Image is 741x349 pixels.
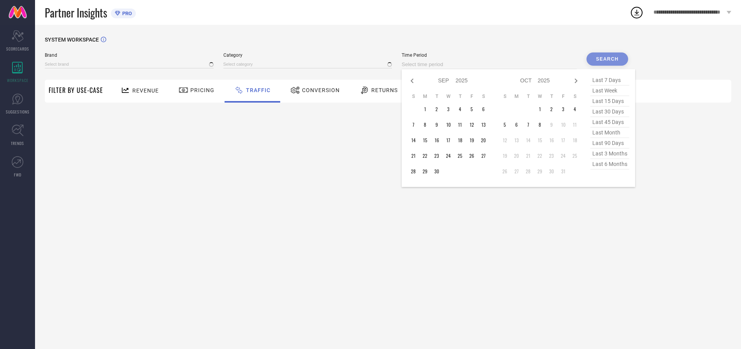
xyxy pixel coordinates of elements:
td: Wed Oct 08 2025 [534,119,546,131]
td: Wed Oct 15 2025 [534,134,546,146]
td: Sun Oct 12 2025 [499,134,511,146]
input: Select category [223,60,392,68]
td: Fri Oct 24 2025 [557,150,569,162]
span: Time Period [402,52,577,58]
td: Tue Sep 16 2025 [431,134,442,146]
td: Wed Oct 01 2025 [534,103,546,115]
span: last week [590,86,629,96]
td: Wed Oct 22 2025 [534,150,546,162]
td: Sat Sep 20 2025 [478,134,489,146]
td: Sat Oct 11 2025 [569,119,581,131]
td: Fri Oct 31 2025 [557,166,569,177]
th: Friday [557,93,569,99]
td: Sun Oct 26 2025 [499,166,511,177]
td: Fri Oct 10 2025 [557,119,569,131]
td: Wed Sep 10 2025 [442,119,454,131]
span: Category [223,52,392,58]
span: FWD [14,172,21,178]
div: Next month [571,76,581,86]
th: Thursday [546,93,557,99]
td: Sun Sep 21 2025 [407,150,419,162]
td: Fri Sep 12 2025 [466,119,478,131]
th: Sunday [499,93,511,99]
td: Sat Oct 25 2025 [569,150,581,162]
td: Sun Sep 14 2025 [407,134,419,146]
input: Select time period [402,60,577,69]
td: Thu Sep 04 2025 [454,103,466,115]
td: Tue Sep 02 2025 [431,103,442,115]
td: Thu Oct 23 2025 [546,150,557,162]
td: Thu Sep 25 2025 [454,150,466,162]
span: Revenue [132,87,159,94]
span: PRO [120,10,132,16]
td: Mon Sep 22 2025 [419,150,431,162]
th: Wednesday [442,93,454,99]
span: Partner Insights [45,5,107,21]
th: Sunday [407,93,419,99]
td: Thu Oct 02 2025 [546,103,557,115]
td: Sun Oct 19 2025 [499,150,511,162]
td: Thu Oct 30 2025 [546,166,557,177]
td: Fri Sep 05 2025 [466,103,478,115]
td: Sat Oct 04 2025 [569,103,581,115]
td: Mon Sep 29 2025 [419,166,431,177]
span: Conversion [302,87,340,93]
span: Filter By Use-Case [49,86,103,95]
td: Tue Oct 07 2025 [522,119,534,131]
span: WORKSPACE [7,77,28,83]
td: Mon Oct 13 2025 [511,134,522,146]
td: Wed Sep 17 2025 [442,134,454,146]
span: last month [590,127,629,138]
span: last 3 months [590,148,629,159]
td: Wed Sep 03 2025 [442,103,454,115]
span: SYSTEM WORKSPACE [45,37,99,43]
td: Mon Oct 27 2025 [511,166,522,177]
span: last 15 days [590,96,629,106]
th: Thursday [454,93,466,99]
td: Sat Sep 27 2025 [478,150,489,162]
td: Thu Sep 18 2025 [454,134,466,146]
span: last 45 days [590,117,629,127]
td: Tue Oct 21 2025 [522,150,534,162]
th: Friday [466,93,478,99]
span: last 6 months [590,159,629,169]
div: Previous month [407,76,417,86]
span: Returns [371,87,398,93]
th: Saturday [478,93,489,99]
th: Monday [419,93,431,99]
td: Wed Sep 24 2025 [442,150,454,162]
td: Mon Oct 06 2025 [511,119,522,131]
td: Tue Oct 14 2025 [522,134,534,146]
td: Sun Sep 07 2025 [407,119,419,131]
span: last 90 days [590,138,629,148]
span: Traffic [246,87,270,93]
th: Monday [511,93,522,99]
td: Sat Sep 13 2025 [478,119,489,131]
th: Tuesday [431,93,442,99]
td: Fri Sep 26 2025 [466,150,478,162]
input: Select brand [45,60,214,68]
td: Mon Oct 20 2025 [511,150,522,162]
th: Tuesday [522,93,534,99]
td: Mon Sep 08 2025 [419,119,431,131]
td: Sun Sep 28 2025 [407,166,419,177]
td: Fri Oct 03 2025 [557,103,569,115]
span: SCORECARDS [6,46,29,52]
th: Wednesday [534,93,546,99]
td: Thu Oct 16 2025 [546,134,557,146]
td: Thu Oct 09 2025 [546,119,557,131]
td: Fri Oct 17 2025 [557,134,569,146]
span: Brand [45,52,214,58]
td: Sat Oct 18 2025 [569,134,581,146]
td: Mon Sep 15 2025 [419,134,431,146]
td: Tue Sep 30 2025 [431,166,442,177]
td: Mon Sep 01 2025 [419,103,431,115]
td: Sun Oct 05 2025 [499,119,511,131]
th: Saturday [569,93,581,99]
td: Thu Sep 11 2025 [454,119,466,131]
span: last 30 days [590,106,629,117]
span: last 7 days [590,75,629,86]
td: Wed Oct 29 2025 [534,166,546,177]
td: Sat Sep 06 2025 [478,103,489,115]
div: Open download list [630,5,644,19]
